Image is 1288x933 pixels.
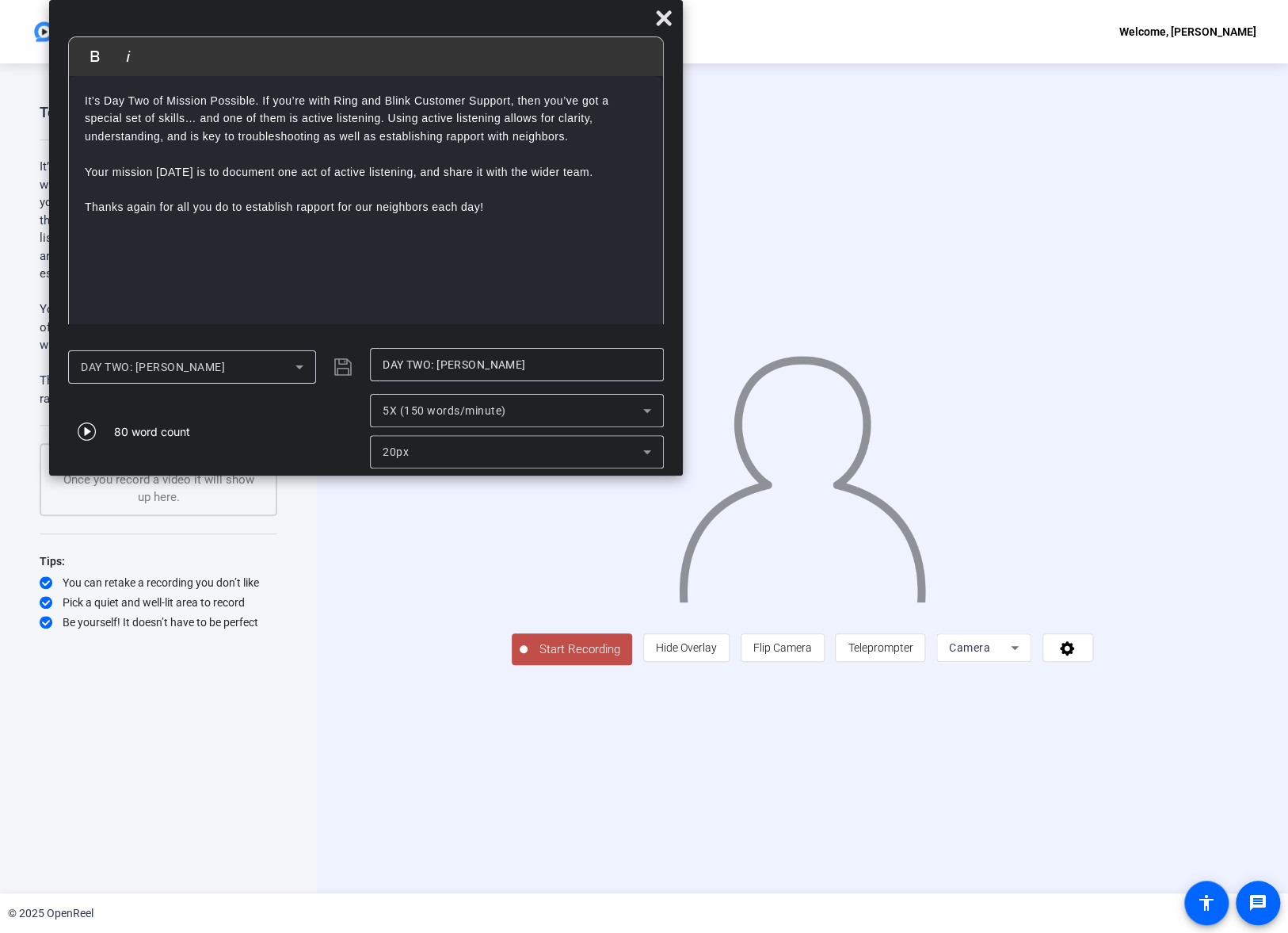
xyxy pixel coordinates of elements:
[383,445,409,458] span: 20px
[57,453,260,507] div: Once you record a video it will show up here.
[40,595,277,610] div: Pick a quiet and well-lit area to record
[40,158,277,283] p: It’s Day Two of Mission Possible. If you’re with Ring and Blink Customer Support, then you’ve got...
[1119,22,1256,41] div: Welcome, [PERSON_NAME]
[383,355,651,374] input: Title
[40,372,277,407] p: Thanks again for all you do to establish rapport for our neighbors each day!
[676,341,928,602] img: overlay
[753,641,812,654] span: Flip Camera
[114,423,190,440] div: 80 word count
[8,905,93,922] div: © 2025 OpenReel
[81,361,225,373] span: DAY TWO: [PERSON_NAME]
[85,198,647,216] p: Thanks again for all you do to establish rapport for our neighbors each day!
[949,641,990,654] span: Camera
[32,16,128,48] img: OpenReel logo
[40,614,277,630] div: Be yourself! It doesn’t have to be perfect
[85,163,647,181] p: Your mission [DATE] is to document one act of active listening, and share it with the wider team.
[528,640,632,659] span: Start Recording
[656,641,717,654] span: Hide Overlay
[113,40,143,72] button: Italic (Ctrl+I)
[1197,893,1216,912] mat-icon: accessibility
[40,575,277,591] div: You can retake a recording you don’t like
[40,300,277,354] p: Your mission [DATE] is to document one act of active listening, and share it with the wider team.
[40,103,166,122] div: Teleprompter Script
[85,92,647,145] p: It’s Day Two of Mission Possible. If you’re with Ring and Blink Customer Support, then you’ve got...
[1248,893,1267,912] mat-icon: message
[848,641,913,654] span: Teleprompter
[80,40,110,72] button: Bold (Ctrl+B)
[383,404,506,417] span: 5X (150 words/minute)
[40,552,277,571] div: Tips:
